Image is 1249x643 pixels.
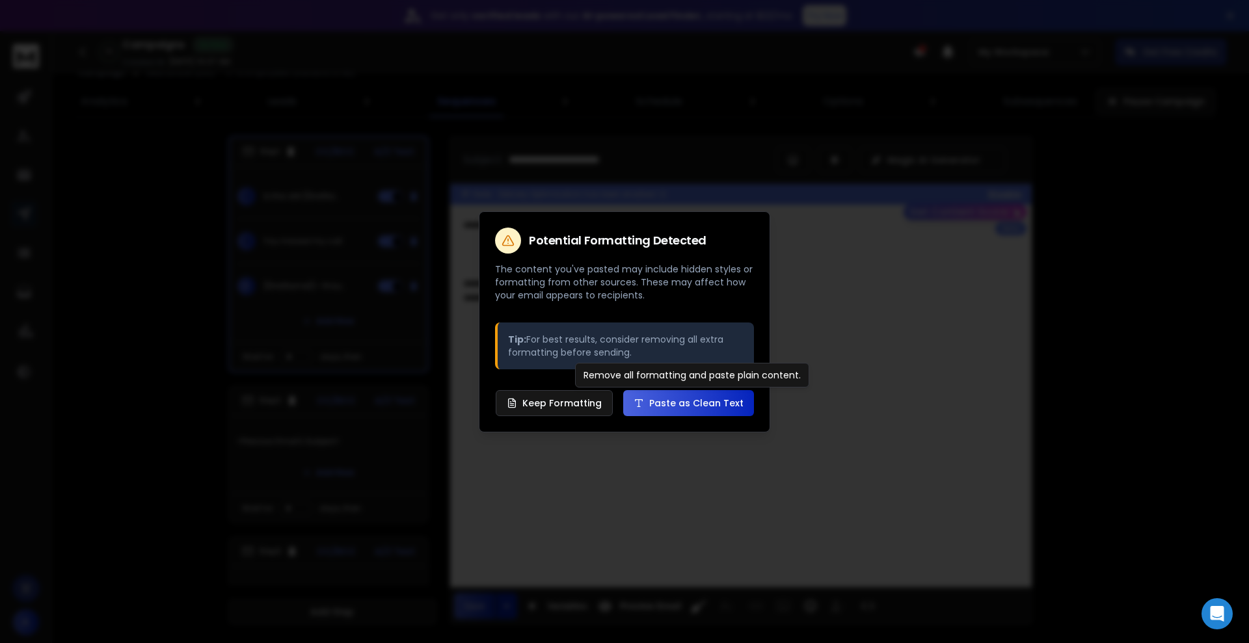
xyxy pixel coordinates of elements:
h2: Potential Formatting Detected [529,235,706,246]
button: Paste as Clean Text [623,390,754,416]
strong: Tip: [508,333,526,346]
p: For best results, consider removing all extra formatting before sending. [508,333,744,359]
div: Remove all formatting and paste plain content. [575,363,809,387]
p: The content you've pasted may include hidden styles or formatting from other sources. These may a... [495,263,754,302]
button: Keep Formatting [496,390,613,416]
div: Open Intercom Messenger [1202,598,1233,629]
